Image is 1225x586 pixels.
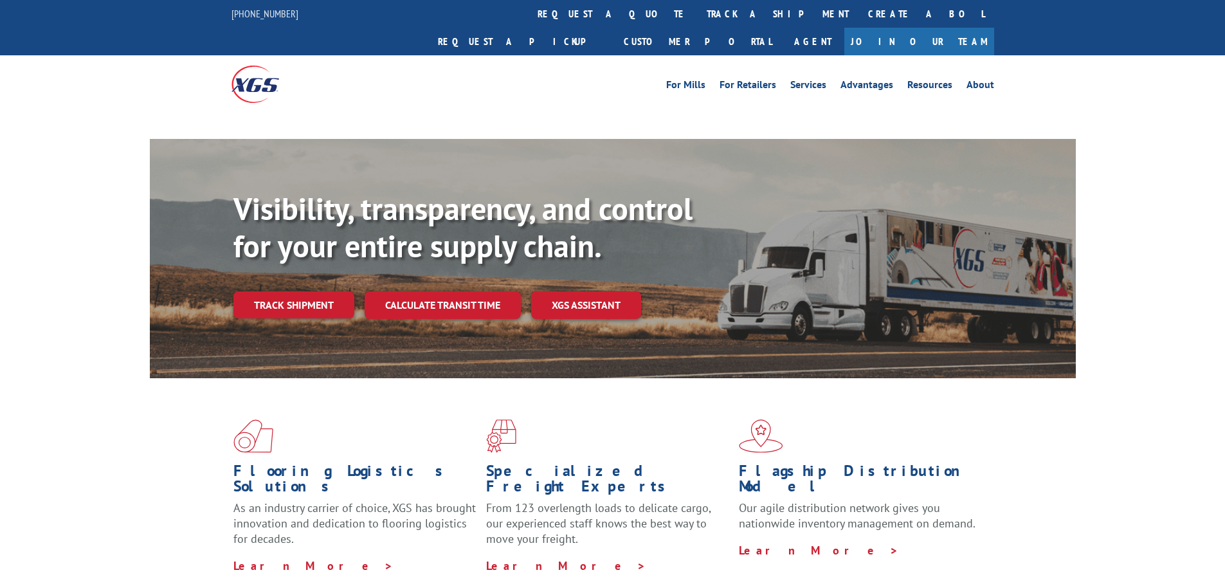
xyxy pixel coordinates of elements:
[739,419,783,453] img: xgs-icon-flagship-distribution-model-red
[840,80,893,94] a: Advantages
[233,419,273,453] img: xgs-icon-total-supply-chain-intelligence-red
[231,7,298,20] a: [PHONE_NUMBER]
[233,188,693,266] b: Visibility, transparency, and control for your entire supply chain.
[486,419,516,453] img: xgs-icon-focused-on-flooring-red
[790,80,826,94] a: Services
[739,500,975,531] span: Our agile distribution network gives you nationwide inventory management on demand.
[666,80,705,94] a: For Mills
[907,80,952,94] a: Resources
[233,558,394,573] a: Learn More >
[428,28,614,55] a: Request a pickup
[781,28,844,55] a: Agent
[233,291,354,318] a: Track shipment
[365,291,521,319] a: Calculate transit time
[233,500,476,546] span: As an industry carrier of choice, XGS has brought innovation and dedication to flooring logistics...
[486,500,729,558] p: From 123 overlength loads to delicate cargo, our experienced staff knows the best way to move you...
[966,80,994,94] a: About
[486,463,729,500] h1: Specialized Freight Experts
[739,543,899,558] a: Learn More >
[233,463,476,500] h1: Flooring Logistics Solutions
[844,28,994,55] a: Join Our Team
[739,463,982,500] h1: Flagship Distribution Model
[486,558,646,573] a: Learn More >
[614,28,781,55] a: Customer Portal
[720,80,776,94] a: For Retailers
[531,291,641,319] a: XGS ASSISTANT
